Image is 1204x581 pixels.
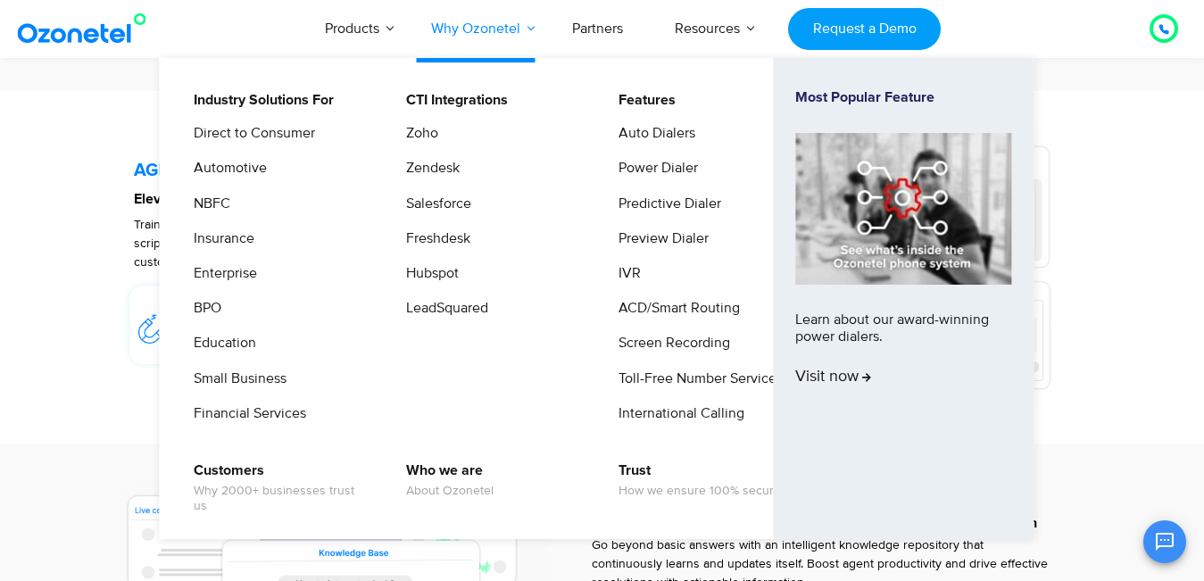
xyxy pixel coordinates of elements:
img: phone-system-min.jpg [795,133,1011,284]
a: Toll-Free Number Services [607,368,785,390]
a: Salesforce [394,193,474,215]
a: Small Business [182,368,289,390]
a: Insurance [182,228,257,250]
a: Request a Demo [788,8,941,50]
a: Enterprise [182,262,260,285]
a: Zendesk [394,157,462,179]
span: How we ensure 100% security [619,484,786,499]
a: Power Dialer [607,157,701,179]
a: Who we areAbout Ozonetel [394,460,496,502]
a: Industry Solutions For [182,89,336,112]
a: Direct to Consumer [182,122,318,145]
a: BPO [182,297,224,320]
a: Education [182,332,259,354]
a: Freshdesk [394,228,473,250]
h5: AGENT PERFORMANCE [134,162,604,179]
a: TrustHow we ensure 100% security [607,460,789,502]
button: Open chat [1143,520,1186,563]
span: Why 2000+ businesses trust us [194,484,370,514]
a: Financial Services [182,403,309,425]
span: About Ozonetel [406,484,494,499]
a: Hubspot [394,262,461,285]
a: ACD/Smart Routing [607,297,743,320]
a: Screen Recording [607,332,733,354]
a: International Calling [607,403,747,425]
span: Visit now [795,368,871,387]
a: Automotive [182,157,270,179]
a: Predictive Dialer [607,193,724,215]
a: NBFC [182,193,233,215]
strong: Elevate Agent Effectiveness with Personalized Coaching [134,192,494,206]
a: CTI Integrations [394,89,511,112]
a: LeadSquared [394,297,491,320]
a: Features [607,89,678,112]
a: Most Popular FeatureLearn about our award-winning power dialers.Visit now [795,89,1011,508]
a: CustomersWhy 2000+ businesses trust us [182,460,372,517]
p: Train your agents with detailed insights from conversations. Improve pitch script and optimize th... [134,215,542,271]
a: Preview Dialer [607,228,711,250]
a: IVR [607,262,644,285]
img: 3X [138,308,174,344]
a: Zoho [394,122,441,145]
a: Auto Dialers [607,122,698,145]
